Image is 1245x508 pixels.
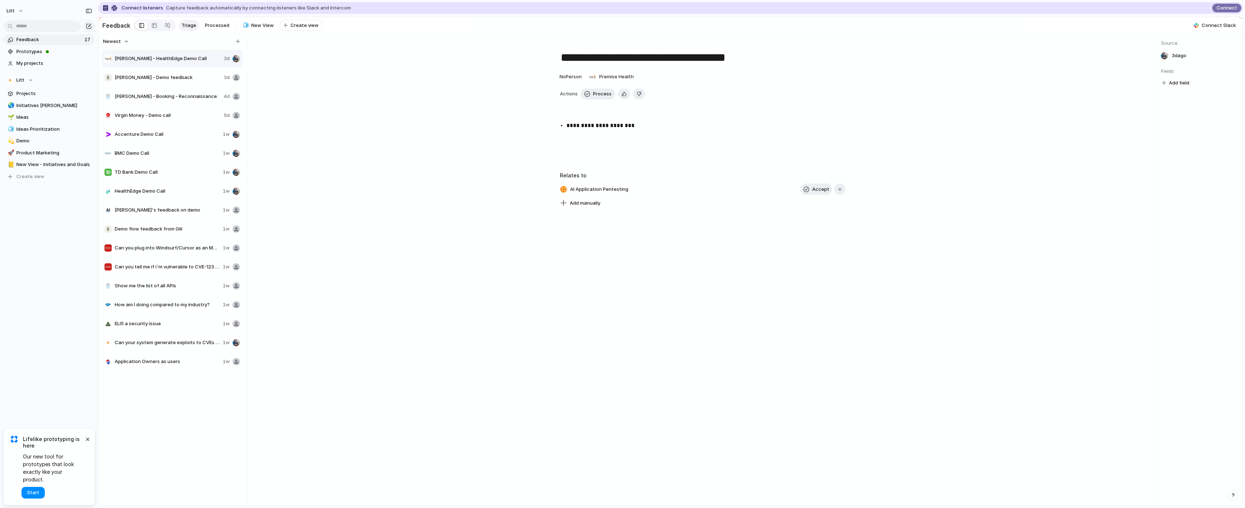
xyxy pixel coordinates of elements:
[224,93,230,100] span: 4d
[223,282,230,290] span: 1w
[223,150,230,157] span: 1w
[557,198,603,208] button: Add manually
[558,71,584,83] button: NoPerson
[801,184,832,195] button: Accept
[812,186,829,193] span: Accept
[586,71,636,83] button: Premise Health
[570,200,600,207] span: Add manually
[115,244,220,252] span: Can you plug into Windsurf/Cursor as an MCP?
[7,161,14,168] button: 📒
[280,20,323,31] button: Create view
[1202,22,1236,29] span: Connect Slack
[4,124,95,135] a: 🧊Ideas Prioritization
[8,137,13,145] div: 💫
[1161,68,1237,75] span: Fields
[224,74,230,81] span: 3d
[16,114,92,121] span: Ideas
[23,436,84,449] span: Lifelike prototyping is here
[8,125,13,133] div: 🧊
[27,489,39,496] span: Start
[223,131,230,138] span: 1w
[205,22,229,29] span: Processed
[223,206,230,214] span: 1w
[179,20,199,31] a: Triage
[8,149,13,157] div: 🚀
[115,206,220,214] span: [PERSON_NAME]'s feedback on demo
[16,90,92,97] span: Projects
[4,100,95,111] div: 🌏Initiatives [PERSON_NAME]
[16,36,82,43] span: Feedback
[16,126,92,133] span: Ideas Prioritization
[223,225,230,233] span: 1w
[166,4,351,12] span: Capture feedback automatically by connecting listeners like Slack and Intercom
[16,102,92,109] span: Initiatives [PERSON_NAME]
[223,188,230,195] span: 1w
[8,101,13,110] div: 🌏
[560,90,578,98] span: Actions
[242,21,248,29] div: 🧊
[115,169,220,176] span: TD Bank Demo Call
[16,149,92,157] span: Product Marketing
[4,46,95,57] a: Prototypes
[224,112,230,119] span: 5d
[1172,52,1186,59] span: 3d ago
[115,301,220,308] span: How am I doing compared to my industry?
[102,21,130,30] h2: Feedback
[4,171,95,182] button: Create view
[7,137,14,145] button: 💫
[581,88,615,99] button: Process
[7,7,15,15] span: Litt
[251,22,274,29] span: New View
[223,263,230,271] span: 1w
[223,339,230,346] span: 1w
[290,22,319,29] span: Create view
[4,88,95,99] a: Projects
[115,55,221,62] span: [PERSON_NAME] - HealthEdge Demo Call
[4,112,95,123] a: 🌱Ideas
[115,358,220,365] span: Application Owners as users
[122,4,163,12] span: Connect listeners
[4,147,95,158] a: 🚀Product Marketing
[4,34,95,45] a: Feedback17
[599,73,634,80] span: Premise Health
[115,225,220,233] span: Demo flow feedback from Gili
[182,22,196,29] span: Triage
[1191,20,1239,31] button: Connect Slack
[115,74,221,81] span: [PERSON_NAME] - Demo feedback
[223,358,230,365] span: 1w
[1212,4,1241,12] button: Connect
[1169,79,1189,87] span: Add field
[241,22,249,29] button: 🧊
[115,282,220,290] span: Show me the list of all APIs
[115,188,220,195] span: HealthEdge Demo Call
[16,173,44,180] span: Create view
[560,74,582,79] span: No Person
[7,126,14,133] button: 🧊
[238,20,277,31] a: 🧊New View
[223,320,230,327] span: 1w
[115,131,220,138] span: Accenture Demo Call
[4,159,95,170] a: 📒New View - Initiatives and Goals
[115,150,220,157] span: BMC Demo Call
[115,263,220,271] span: Can you tell me if i'm vulnerable to CVE-123 that is in the news?
[633,88,645,99] button: Delete
[223,301,230,308] span: 1w
[83,434,92,443] button: Dismiss
[7,102,14,109] button: 🌏
[4,135,95,146] a: 💫Demo
[202,20,232,31] a: Processed
[3,5,27,17] button: Litt
[115,339,220,346] span: Can your system generate exploits to CVEs without pocs?
[8,113,13,122] div: 🌱
[23,453,84,483] span: Our new tool for prototypes that look exactly like your product.
[16,161,92,168] span: New View - Initiatives and Goals
[7,149,14,157] button: 🚀
[1217,4,1237,12] span: Connect
[115,112,221,119] span: Virgin Money - Demo call
[7,114,14,121] button: 🌱
[84,36,92,43] span: 17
